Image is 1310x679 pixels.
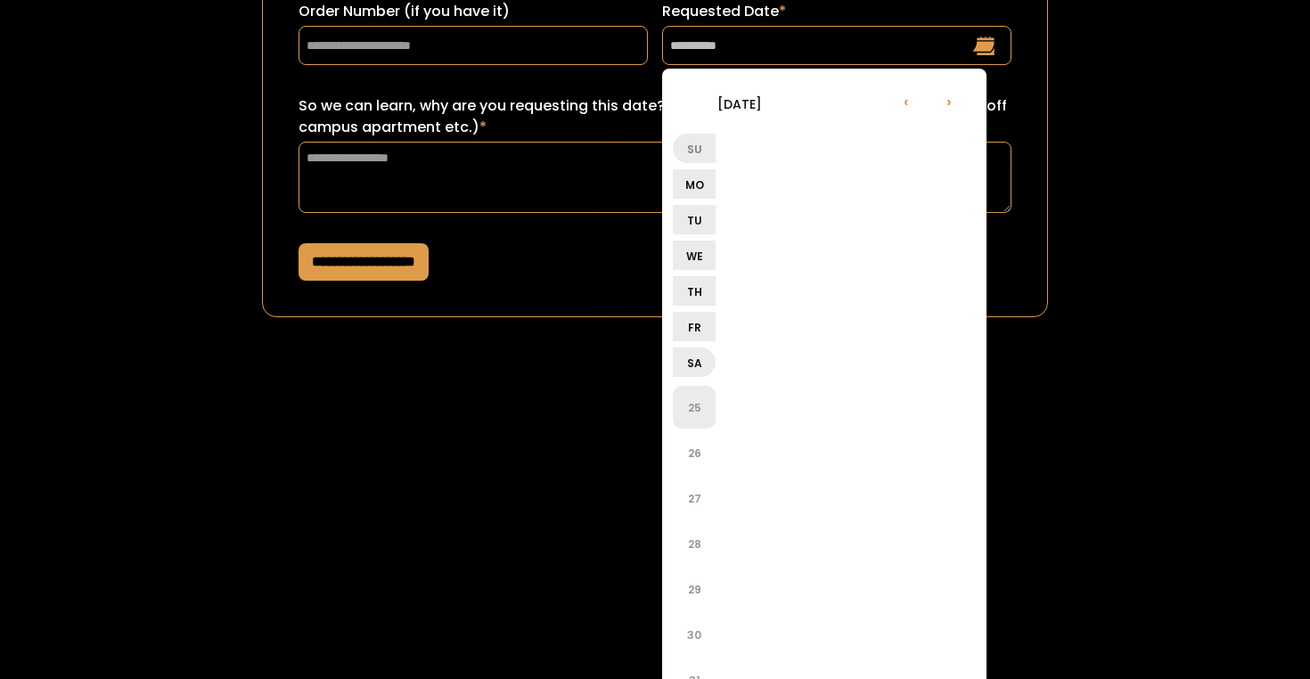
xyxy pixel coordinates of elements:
li: Th [673,276,716,306]
li: 29 [673,568,716,610]
li: ‹ [885,79,928,122]
li: Fr [673,312,716,341]
li: 26 [673,431,716,474]
li: 27 [673,477,716,519]
label: So we can learn, why are you requesting this date? (ex: sorority recruitment, lease turn over for... [299,95,1011,138]
label: Requested Date [662,1,1011,22]
li: We [673,241,716,270]
li: › [928,79,970,122]
li: 28 [673,522,716,565]
li: Mo [673,169,716,199]
li: [DATE] [673,82,806,125]
li: Su [673,134,716,163]
li: Tu [673,205,716,234]
li: 25 [673,386,716,429]
li: 30 [673,613,716,656]
li: Sa [673,348,716,377]
label: Order Number (if you have it) [299,1,648,22]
